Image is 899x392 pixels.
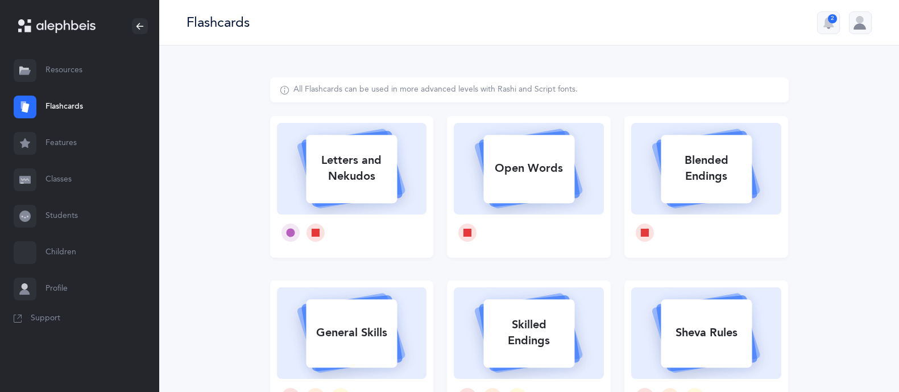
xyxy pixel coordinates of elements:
div: Flashcards [187,13,250,32]
div: Letters and Nekudos [306,146,397,191]
div: Blended Endings [661,146,752,191]
div: 2 [828,14,837,23]
div: Skilled Endings [483,310,574,356]
div: Sheva Rules [661,318,752,348]
div: General Skills [306,318,397,348]
div: All Flashcards can be used in more advanced levels with Rashi and Script fonts. [293,84,578,96]
div: Open Words [483,154,574,183]
button: 2 [817,11,840,34]
span: Support [31,313,60,324]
